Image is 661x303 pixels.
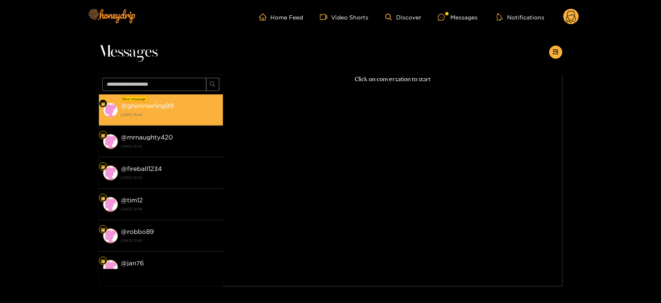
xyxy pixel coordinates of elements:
strong: @ tim12 [121,197,143,204]
button: Notifications [494,13,547,21]
img: Fan Level [101,164,106,169]
img: conversation [103,228,118,243]
strong: @ ghimmerling99 [121,102,174,109]
button: appstore-add [549,46,562,59]
span: Messages [99,42,158,62]
a: Home Feed [259,13,303,21]
div: Messages [438,12,478,22]
img: conversation [103,197,118,212]
strong: [DATE] 12:50 [121,142,219,150]
strong: [DATE] 12:49 [121,205,219,213]
strong: [DATE] 16:04 [121,111,219,118]
span: search [209,81,216,88]
p: Click on conversation to start [223,75,562,84]
span: video-camera [320,13,332,21]
a: Discover [385,14,421,21]
strong: @ mrnaughty420 [121,134,173,141]
span: appstore-add [553,49,559,56]
img: Fan Level [101,101,106,106]
a: Video Shorts [320,13,369,21]
img: conversation [103,260,118,275]
img: Fan Level [101,133,106,138]
img: Fan Level [101,227,106,232]
span: home [259,13,271,21]
img: Fan Level [101,259,106,264]
img: conversation [103,166,118,180]
strong: [DATE] 12:50 [121,174,219,181]
strong: @ robbo89 [121,228,154,235]
img: Fan Level [101,196,106,201]
img: conversation [103,103,118,118]
strong: [DATE] 12:49 [121,237,219,244]
strong: @ jan76 [121,260,144,267]
div: New message [122,96,148,102]
strong: @ fireball1234 [121,165,162,172]
img: conversation [103,134,118,149]
button: search [206,78,219,91]
strong: [DATE] 12:49 [121,268,219,276]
